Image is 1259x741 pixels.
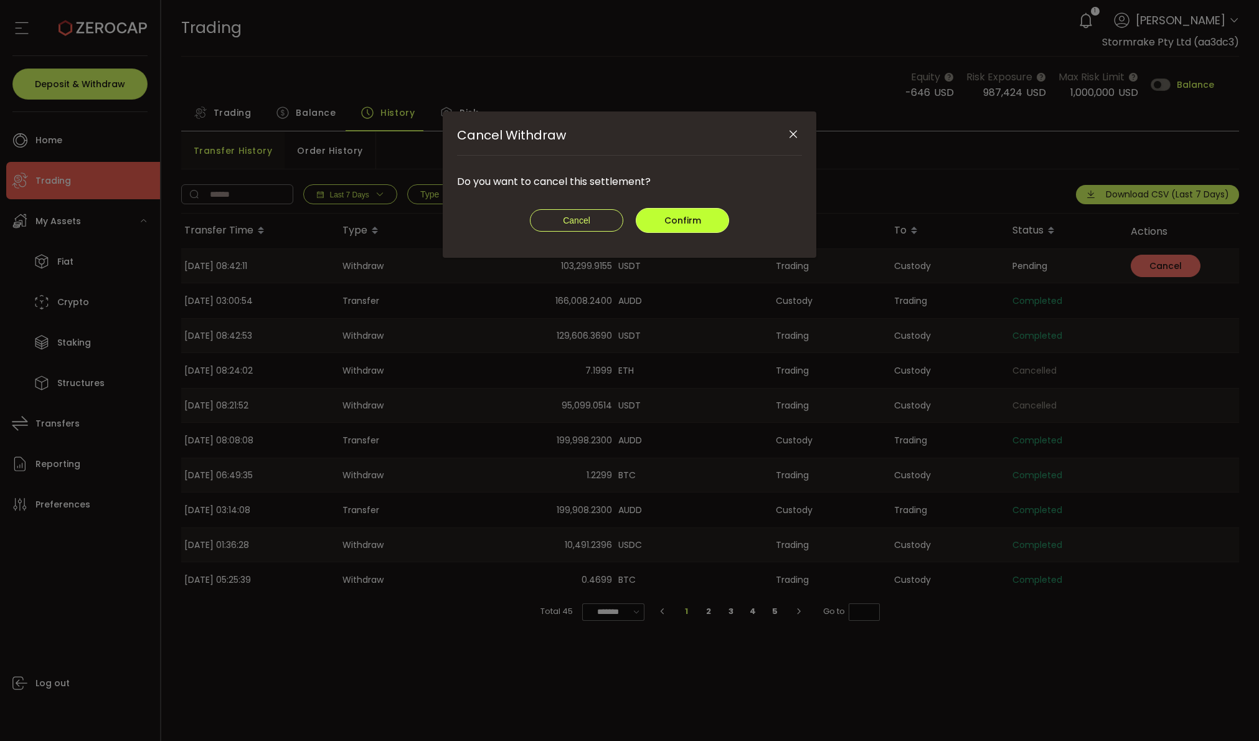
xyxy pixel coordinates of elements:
span: Do you want to cancel this settlement? [457,174,651,189]
span: Cancel Withdraw [457,126,566,144]
button: Confirm [636,208,729,233]
span: Cancel [563,215,590,225]
iframe: Chat Widget [1197,681,1259,741]
div: Cancel Withdraw [443,111,816,258]
button: Close [782,124,804,146]
button: Cancel [530,209,623,232]
span: Confirm [664,214,701,227]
